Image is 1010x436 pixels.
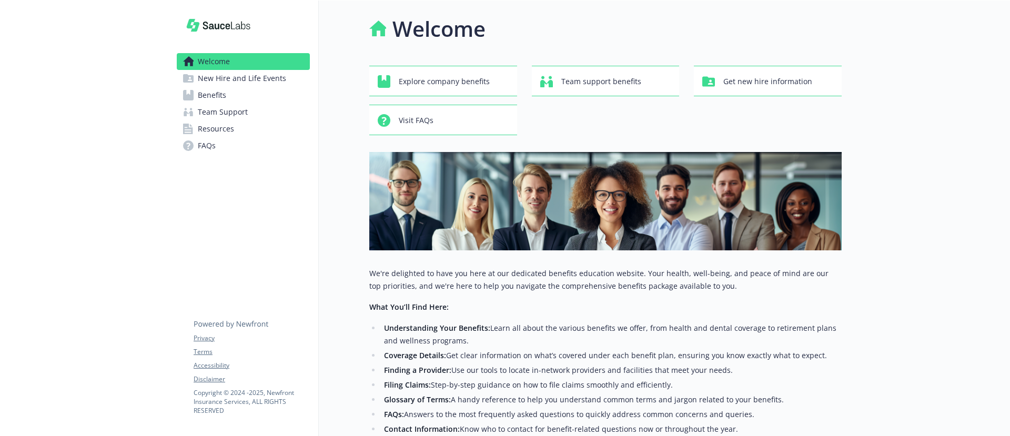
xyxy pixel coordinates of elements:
[198,53,230,70] span: Welcome
[723,72,812,92] span: Get new hire information
[369,105,517,135] button: Visit FAQs
[381,393,842,406] li: A handy reference to help you understand common terms and jargon related to your benefits.
[369,267,842,292] p: We're delighted to have you here at our dedicated benefits education website. Your health, well-b...
[384,394,451,404] strong: Glossary of Terms:
[194,374,309,384] a: Disclaimer
[384,350,446,360] strong: Coverage Details:
[694,66,842,96] button: Get new hire information
[194,361,309,370] a: Accessibility
[198,120,234,137] span: Resources
[369,302,449,312] strong: What You’ll Find Here:
[381,408,842,421] li: Answers to the most frequently asked questions to quickly address common concerns and queries.
[198,104,248,120] span: Team Support
[194,388,309,415] p: Copyright © 2024 - 2025 , Newfront Insurance Services, ALL RIGHTS RESERVED
[392,13,486,45] h1: Welcome
[381,349,842,362] li: Get clear information on what’s covered under each benefit plan, ensuring you know exactly what t...
[198,137,216,154] span: FAQs
[384,424,460,434] strong: Contact Information:
[384,409,404,419] strong: FAQs:
[381,423,842,435] li: Know who to contact for benefit-related questions now or throughout the year.
[177,70,310,87] a: New Hire and Life Events
[198,87,226,104] span: Benefits
[177,104,310,120] a: Team Support
[399,72,490,92] span: Explore company benefits
[381,364,842,377] li: Use our tools to locate in-network providers and facilities that meet your needs.
[532,66,680,96] button: Team support benefits
[369,66,517,96] button: Explore company benefits
[198,70,286,87] span: New Hire and Life Events
[561,72,641,92] span: Team support benefits
[381,322,842,347] li: Learn all about the various benefits we offer, from health and dental coverage to retirement plan...
[384,365,451,375] strong: Finding a Provider:
[369,152,842,250] img: overview page banner
[177,120,310,137] a: Resources
[177,53,310,70] a: Welcome
[194,333,309,343] a: Privacy
[177,137,310,154] a: FAQs
[381,379,842,391] li: Step-by-step guidance on how to file claims smoothly and efficiently.
[177,87,310,104] a: Benefits
[384,380,431,390] strong: Filing Claims:
[399,110,433,130] span: Visit FAQs
[194,347,309,357] a: Terms
[384,323,490,333] strong: Understanding Your Benefits:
